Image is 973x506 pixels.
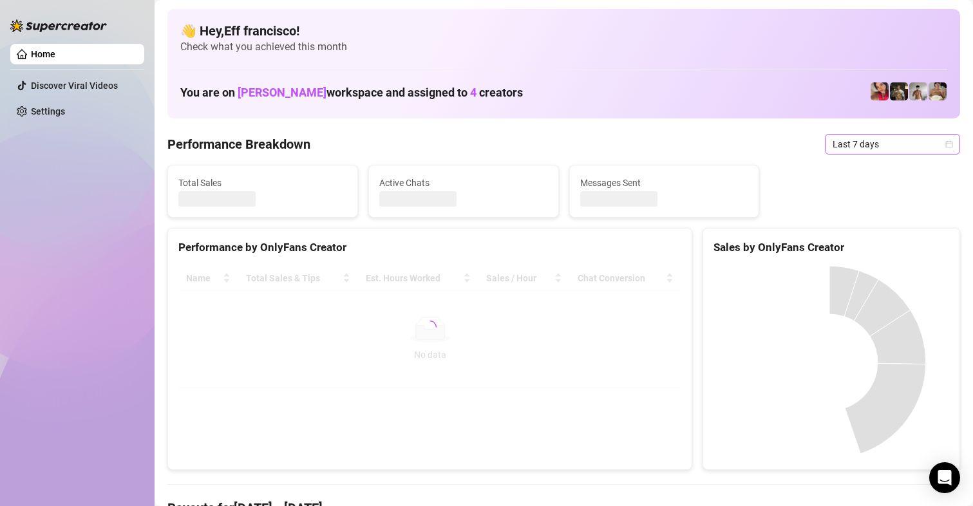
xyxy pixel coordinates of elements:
span: Last 7 days [833,135,952,154]
h4: Performance Breakdown [167,135,310,153]
span: 4 [470,86,477,99]
span: Active Chats [379,176,548,190]
h1: You are on workspace and assigned to creators [180,86,523,100]
span: [PERSON_NAME] [238,86,326,99]
div: Open Intercom Messenger [929,462,960,493]
div: Sales by OnlyFans Creator [713,239,949,256]
h4: 👋 Hey, Eff francisco ! [180,22,947,40]
span: Check what you achieved this month [180,40,947,54]
a: Discover Viral Videos [31,80,118,91]
img: Tony [890,82,908,100]
span: Messages Sent [580,176,749,190]
a: Home [31,49,55,59]
img: Vanessa [871,82,889,100]
div: Performance by OnlyFans Creator [178,239,681,256]
span: Total Sales [178,176,347,190]
span: calendar [945,140,953,148]
img: logo-BBDzfeDw.svg [10,19,107,32]
img: aussieboy_j [909,82,927,100]
span: loading [421,318,438,335]
a: Settings [31,106,65,117]
img: Aussieboy_jfree [929,82,947,100]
